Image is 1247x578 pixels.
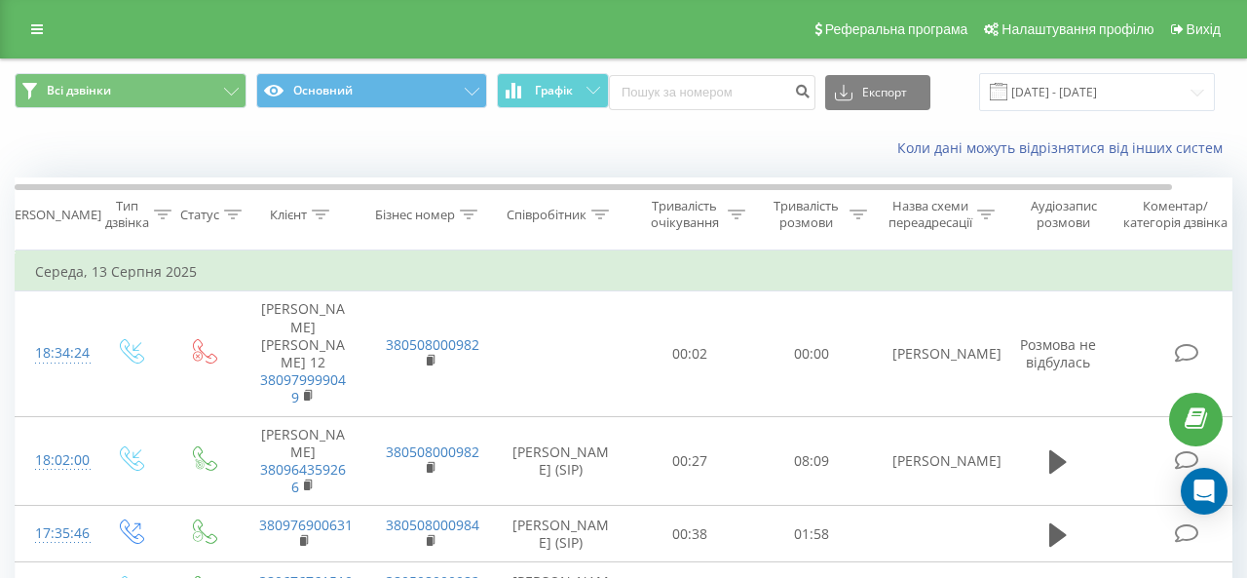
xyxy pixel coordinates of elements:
a: 380508000982 [386,443,479,461]
td: [PERSON_NAME] (SIP) [493,416,629,506]
span: Графік [535,84,573,97]
a: 380979999049 [260,370,346,406]
button: Експорт [825,75,930,110]
span: Налаштування профілю [1001,21,1153,37]
div: 18:34:24 [35,334,74,372]
div: 18:02:00 [35,442,74,480]
a: 380508000984 [386,516,479,534]
td: 08:09 [751,416,873,506]
button: Основний [256,73,488,108]
span: Всі дзвінки [47,83,111,98]
td: [PERSON_NAME] [873,291,1000,416]
div: Клієнт [270,207,307,223]
div: Тривалість очікування [646,198,723,231]
td: 00:00 [751,291,873,416]
td: [PERSON_NAME] (SIP) [493,506,629,562]
td: 00:38 [629,506,751,562]
div: 17:35:46 [35,515,74,553]
td: 00:27 [629,416,751,506]
button: Всі дзвінки [15,73,246,108]
td: [PERSON_NAME] [PERSON_NAME] 12 [240,291,366,416]
a: Коли дані можуть відрізнятися вiд інших систем [897,138,1232,157]
a: 380976900631 [259,516,353,534]
div: Open Intercom Messenger [1181,468,1228,515]
div: [PERSON_NAME] [3,207,101,223]
a: 380964359266 [260,460,346,496]
span: Реферальна програма [825,21,968,37]
td: 00:02 [629,291,751,416]
div: Співробітник [507,207,586,223]
td: 01:58 [751,506,873,562]
div: Бізнес номер [375,207,455,223]
td: [PERSON_NAME] [873,416,1000,506]
div: Статус [180,207,219,223]
td: [PERSON_NAME] [240,416,366,506]
div: Тип дзвінка [105,198,149,231]
a: 380508000982 [386,335,479,354]
input: Пошук за номером [609,75,815,110]
div: Назва схеми переадресації [888,198,972,231]
div: Аудіозапис розмови [1016,198,1111,231]
button: Графік [497,73,609,108]
span: Вихід [1187,21,1221,37]
div: Тривалість розмови [768,198,845,231]
span: Розмова не відбулась [1020,335,1096,371]
div: Коментар/категорія дзвінка [1118,198,1232,231]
